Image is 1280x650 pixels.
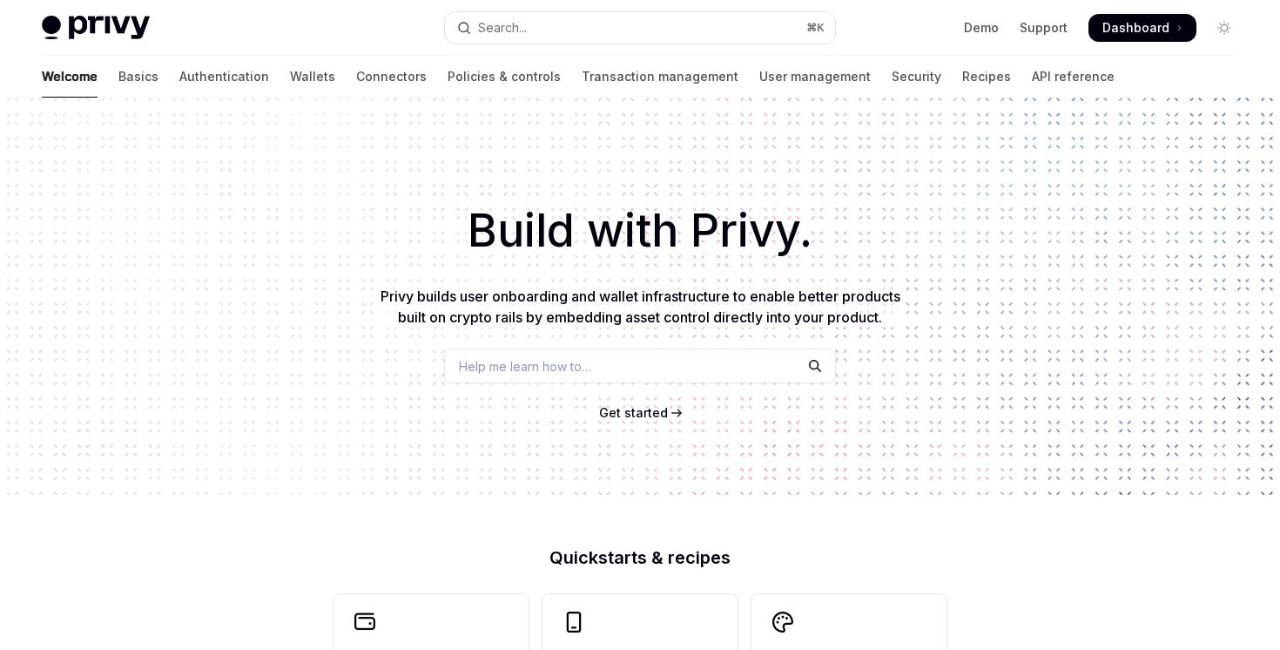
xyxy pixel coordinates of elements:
a: Support [1020,19,1068,37]
span: Help me learn how to… [459,357,591,376]
a: Dashboard [1088,14,1196,42]
a: Demo [964,19,999,37]
span: Dashboard [1102,19,1169,37]
h1: Build with Privy. [28,197,1252,265]
a: Recipes [962,56,1011,98]
img: light logo [42,16,150,40]
a: Connectors [356,56,427,98]
span: Privy builds user onboarding and wallet infrastructure to enable better products built on crypto ... [381,288,900,326]
h2: Quickstarts & recipes [333,549,947,566]
button: Toggle dark mode [1210,14,1238,42]
a: API reference [1032,56,1115,98]
a: User management [759,56,871,98]
button: Open search [445,12,834,44]
span: Get started [599,405,668,420]
span: ⌘ K [806,21,825,35]
a: Get started [599,404,668,422]
a: Wallets [290,56,335,98]
a: Authentication [179,56,269,98]
a: Basics [118,56,158,98]
div: Search... [478,17,527,38]
a: Security [892,56,941,98]
a: Welcome [42,56,98,98]
a: Transaction management [582,56,738,98]
a: Policies & controls [448,56,561,98]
